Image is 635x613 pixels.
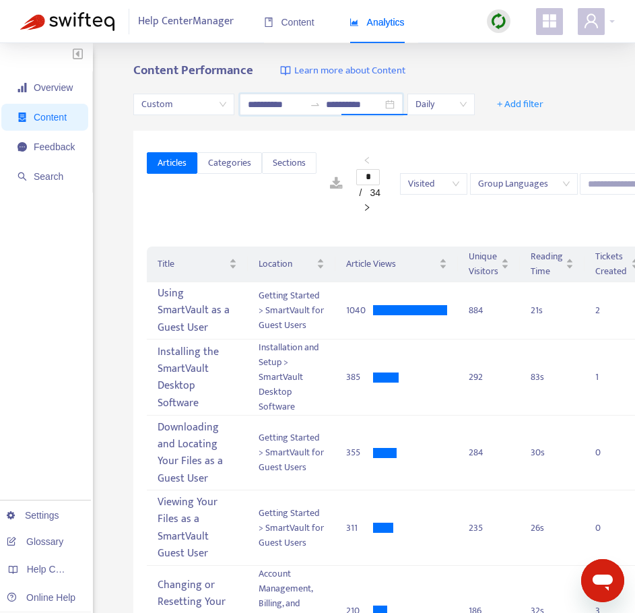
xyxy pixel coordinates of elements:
[595,521,622,536] div: 0
[356,152,378,168] button: left
[595,303,622,318] div: 2
[158,341,237,414] div: Installing the SmartVault Desktop Software
[264,18,273,27] span: book
[34,82,73,93] span: Overview
[208,156,251,170] span: Categories
[415,94,467,115] span: Daily
[346,521,373,536] div: 311
[7,592,75,603] a: Online Help
[18,83,27,92] span: signal
[294,63,405,79] span: Learn more about Content
[458,247,520,282] th: Unique Visitors
[541,13,558,29] span: appstore
[248,490,335,565] td: Getting Started > SmartVault for Guest Users
[248,247,335,282] th: Location
[356,200,378,216] li: Next Page
[583,13,599,29] span: user
[469,445,509,460] div: 284
[248,282,335,340] td: Getting Started > SmartVault for Guest Users
[280,65,291,76] img: image-link
[363,156,371,164] span: left
[531,521,574,536] div: 26 s
[497,96,543,112] span: + Add filter
[18,172,27,181] span: search
[248,416,335,490] td: Getting Started > SmartVault for Guest Users
[346,445,373,460] div: 355
[147,152,197,174] button: Articles
[147,247,248,282] th: Title
[408,174,459,194] span: Visited
[262,152,316,174] button: Sections
[197,152,262,174] button: Categories
[469,370,509,385] div: 292
[346,303,373,318] div: 1040
[158,156,187,170] span: Articles
[141,94,226,115] span: Custom
[310,99,321,110] span: to
[27,564,82,575] span: Help Centers
[478,174,570,194] span: Group Languages
[595,370,622,385] div: 1
[469,521,509,536] div: 235
[264,17,314,28] span: Content
[363,203,371,212] span: right
[158,416,237,489] div: Downloading and Locating Your Files as a Guest User
[356,200,378,216] button: right
[280,63,405,79] a: Learn more about Content
[7,536,63,547] a: Glossary
[20,12,114,31] img: Swifteq
[595,445,622,460] div: 0
[158,283,237,339] div: Using SmartVault as a Guest User
[595,249,628,279] span: Tickets Created
[273,156,306,170] span: Sections
[531,303,574,318] div: 21 s
[531,445,574,460] div: 30 s
[34,141,75,152] span: Feedback
[310,99,321,110] span: swap-right
[487,94,554,115] button: + Add filter
[158,491,237,564] div: Viewing Your Files as a SmartVault Guest User
[346,257,436,271] span: Article Views
[531,370,574,385] div: 83 s
[34,112,67,123] span: Content
[531,249,563,279] span: Reading Time
[7,510,59,521] a: Settings
[349,17,405,28] span: Analytics
[346,370,373,385] div: 385
[520,247,584,282] th: Reading Time
[490,13,507,30] img: sync.dc5367851b00ba804db3.png
[18,142,27,152] span: message
[356,168,392,185] li: 1/34
[138,9,234,34] span: Help Center Manager
[581,559,624,602] iframe: Button to launch messaging window
[335,247,458,282] th: Article Views
[469,249,498,279] span: Unique Visitors
[356,152,378,168] li: Previous Page
[349,18,359,27] span: area-chart
[158,257,226,271] span: Title
[18,112,27,122] span: container
[359,187,362,198] span: /
[469,303,509,318] div: 884
[133,60,253,81] b: Content Performance
[34,171,63,182] span: Search
[259,257,314,271] span: Location
[248,340,335,416] td: Installation and Setup > SmartVault Desktop Software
